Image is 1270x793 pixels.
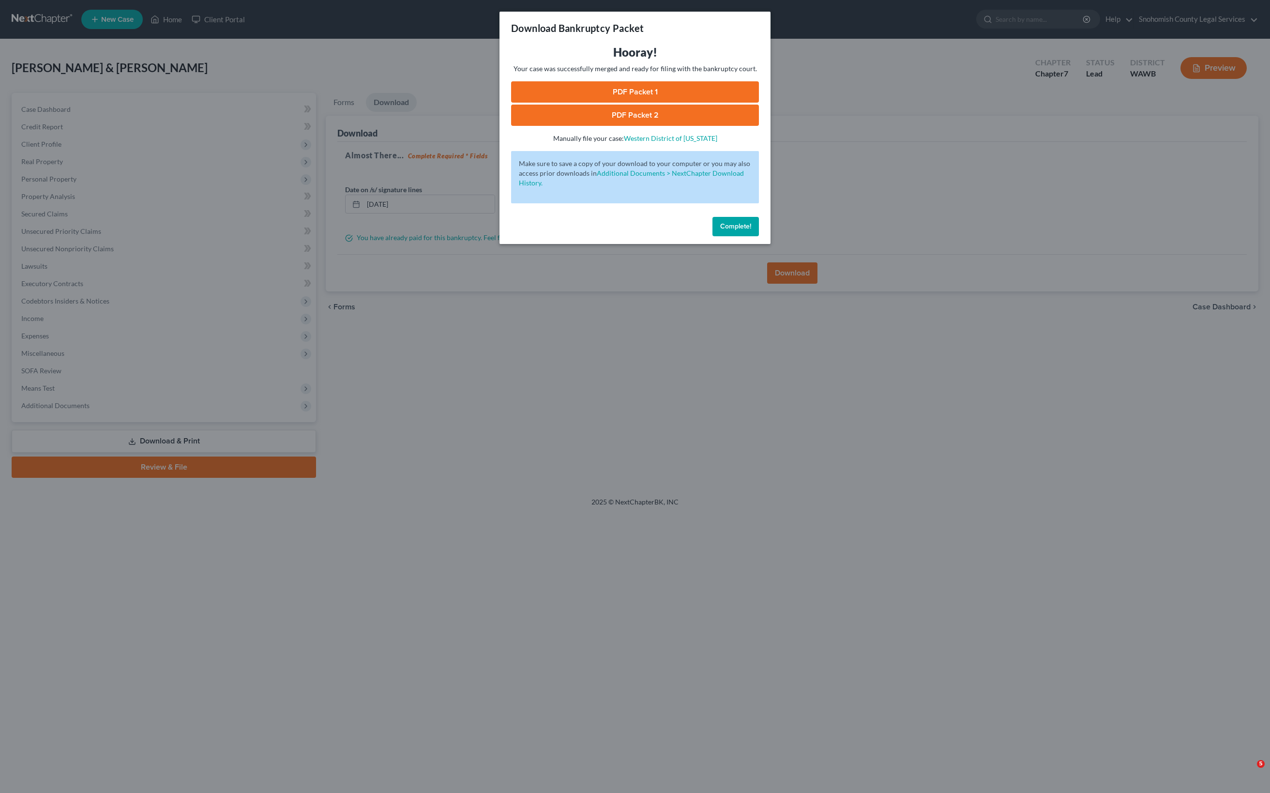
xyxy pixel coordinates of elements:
[624,134,717,142] a: Western District of [US_STATE]
[511,81,759,103] a: PDF Packet 1
[1257,760,1265,768] span: 5
[511,21,644,35] h3: Download Bankruptcy Packet
[511,105,759,126] a: PDF Packet 2
[511,45,759,60] h3: Hooray!
[1237,760,1260,783] iframe: Intercom live chat
[712,217,759,236] button: Complete!
[511,134,759,143] p: Manually file your case:
[519,159,751,188] p: Make sure to save a copy of your download to your computer or you may also access prior downloads in
[519,169,744,187] a: Additional Documents > NextChapter Download History.
[720,222,751,230] span: Complete!
[511,64,759,74] p: Your case was successfully merged and ready for filing with the bankruptcy court.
